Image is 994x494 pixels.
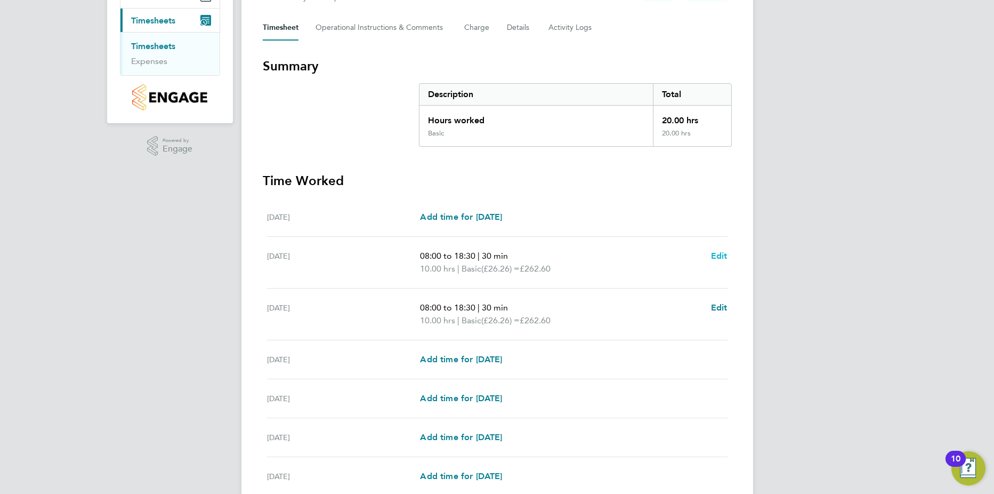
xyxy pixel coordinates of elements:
[420,315,455,325] span: 10.00 hrs
[267,353,421,366] div: [DATE]
[419,106,653,129] div: Hours worked
[462,314,481,327] span: Basic
[457,264,459,274] span: |
[419,83,732,147] div: Summary
[420,432,502,442] span: Add time for [DATE]
[711,251,728,261] span: Edit
[419,84,653,105] div: Description
[120,32,220,75] div: Timesheets
[481,264,520,274] span: (£26.26) =
[267,431,421,444] div: [DATE]
[131,15,175,26] span: Timesheets
[420,393,502,403] span: Add time for [DATE]
[267,392,421,405] div: [DATE]
[420,264,455,274] span: 10.00 hrs
[420,392,502,405] a: Add time for [DATE]
[428,129,444,138] div: Basic
[711,301,728,314] a: Edit
[132,84,207,110] img: countryside-properties-logo-retina.png
[420,212,502,222] span: Add time for [DATE]
[482,251,508,261] span: 30 min
[420,251,475,261] span: 08:00 to 18:30
[163,136,192,145] span: Powered by
[482,302,508,313] span: 30 min
[267,211,421,224] div: [DATE]
[653,129,731,146] div: 20.00 hrs
[131,56,167,66] a: Expenses
[520,264,551,274] span: £262.60
[520,315,551,325] span: £262.60
[420,302,475,313] span: 08:00 to 18:30
[120,9,220,32] button: Timesheets
[420,353,502,366] a: Add time for [DATE]
[462,262,481,275] span: Basic
[420,470,502,483] a: Add time for [DATE]
[420,211,502,224] a: Add time for [DATE]
[267,250,421,275] div: [DATE]
[147,136,192,156] a: Powered byEngage
[653,84,731,105] div: Total
[711,302,728,313] span: Edit
[420,431,502,444] a: Add time for [DATE]
[131,41,175,51] a: Timesheets
[420,354,502,364] span: Add time for [DATE]
[951,451,985,485] button: Open Resource Center, 10 new notifications
[711,250,728,262] a: Edit
[267,470,421,483] div: [DATE]
[457,315,459,325] span: |
[420,471,502,481] span: Add time for [DATE]
[263,172,732,189] h3: Time Worked
[653,106,731,129] div: 20.00 hrs
[263,15,298,41] button: Timesheet
[507,15,531,41] button: Details
[478,251,480,261] span: |
[120,84,220,110] a: Go to home page
[263,58,732,75] h3: Summary
[163,145,192,154] span: Engage
[316,15,447,41] button: Operational Instructions & Comments
[267,301,421,327] div: [DATE]
[548,15,593,41] button: Activity Logs
[951,459,960,473] div: 10
[464,15,490,41] button: Charge
[481,315,520,325] span: (£26.26) =
[478,302,480,313] span: |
